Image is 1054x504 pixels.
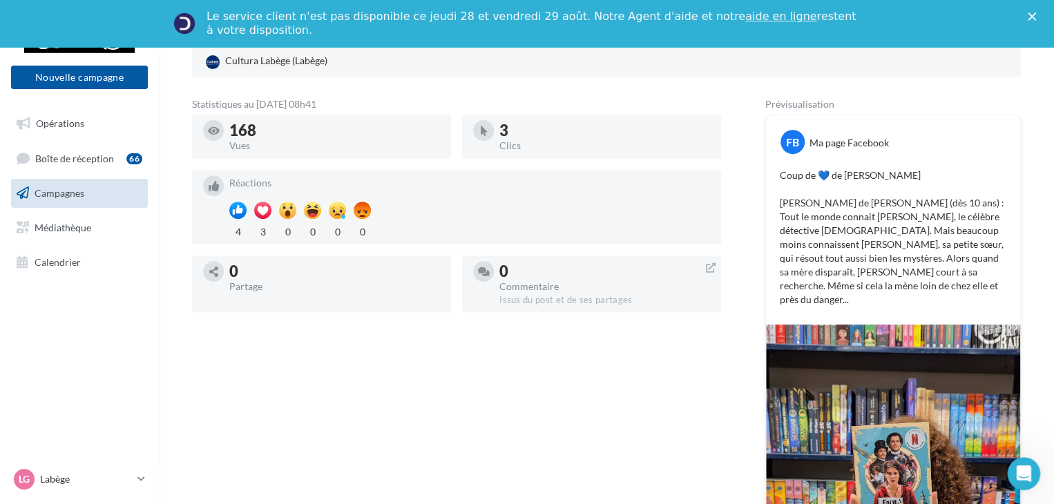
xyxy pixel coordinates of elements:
[499,141,710,151] div: Clics
[1007,457,1040,490] iframe: Intercom live chat
[1028,12,1042,21] div: Fermer
[192,99,721,109] div: Statistiques au [DATE] 08h41
[499,264,710,279] div: 0
[745,10,816,23] a: aide en ligne
[11,66,148,89] button: Nouvelle campagne
[203,51,330,72] div: Cultura Labège (Labège)
[8,213,151,242] a: Médiathèque
[780,130,805,154] div: FB
[35,187,84,199] span: Campagnes
[8,179,151,208] a: Campagnes
[8,109,151,138] a: Opérations
[229,141,440,151] div: Vues
[229,282,440,291] div: Partage
[499,294,710,307] div: Issus du post et de ses partages
[809,136,889,150] div: Ma page Facebook
[254,222,271,239] div: 3
[229,178,710,188] div: Réactions
[499,123,710,138] div: 3
[126,153,142,164] div: 66
[8,248,151,277] a: Calendrier
[8,144,151,173] a: Boîte de réception66
[173,12,195,35] img: Profile image for Service-Client
[11,466,148,492] a: Lg Labège
[207,10,859,37] div: Le service client n'est pas disponible ce jeudi 28 et vendredi 29 août. Notre Agent d'aide et not...
[499,282,710,291] div: Commentaire
[304,222,321,239] div: 0
[36,117,84,129] span: Opérations
[19,472,30,486] span: Lg
[780,168,1006,307] p: Coup de 💙 de [PERSON_NAME] [PERSON_NAME] de [PERSON_NAME] (dès 10 ans) : Tout le monde connait [P...
[229,222,247,239] div: 4
[35,255,81,267] span: Calendrier
[329,222,346,239] div: 0
[354,222,371,239] div: 0
[229,264,440,279] div: 0
[35,222,91,233] span: Médiathèque
[765,99,1021,109] div: Prévisualisation
[40,472,132,486] p: Labège
[229,123,440,138] div: 168
[203,51,472,72] a: Cultura Labège (Labège)
[279,222,296,239] div: 0
[35,152,114,164] span: Boîte de réception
